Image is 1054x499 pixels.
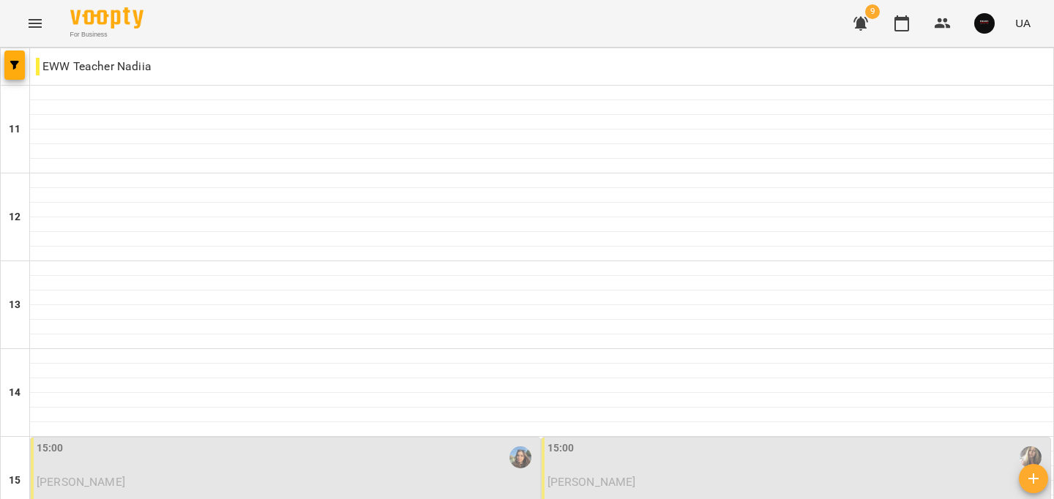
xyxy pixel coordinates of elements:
img: Верютіна Надія Вадимівна [509,446,531,468]
button: Menu [18,6,53,41]
button: UA [1009,10,1036,37]
span: UA [1015,15,1031,31]
img: 5eed76f7bd5af536b626cea829a37ad3.jpg [974,13,995,34]
span: For Business [70,30,143,40]
label: 15:00 [547,440,575,457]
h6: 15 [9,473,20,489]
span: 9 [865,4,880,19]
button: Створити урок [1019,464,1048,493]
label: 15:00 [37,440,64,457]
span: [PERSON_NAME] [37,475,125,489]
h6: 11 [9,121,20,138]
h6: 14 [9,385,20,401]
h6: 13 [9,297,20,313]
img: Бойко Олександра Вікторівна [1020,446,1042,468]
p: EWW Teacher Nadiia [36,58,152,75]
img: Voopty Logo [70,7,143,29]
span: [PERSON_NAME] [547,475,636,489]
h6: 12 [9,209,20,225]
